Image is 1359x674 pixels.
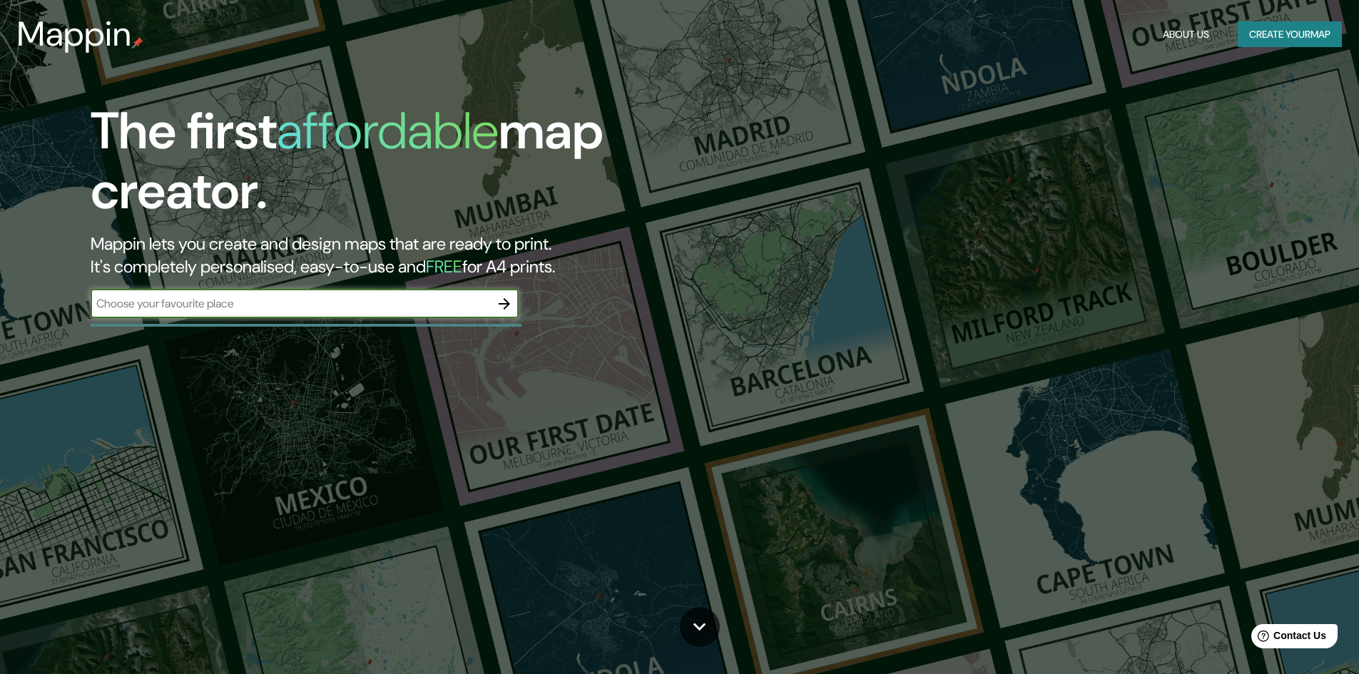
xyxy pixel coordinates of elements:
h5: FREE [426,255,462,277]
input: Choose your favourite place [91,295,490,312]
img: mappin-pin [132,37,143,48]
h3: Mappin [17,14,132,54]
h1: The first map creator. [91,101,770,233]
button: Create yourmap [1238,21,1342,48]
h2: Mappin lets you create and design maps that are ready to print. It's completely personalised, eas... [91,233,770,278]
h1: affordable [277,98,499,164]
button: About Us [1157,21,1215,48]
iframe: Help widget launcher [1232,618,1343,658]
